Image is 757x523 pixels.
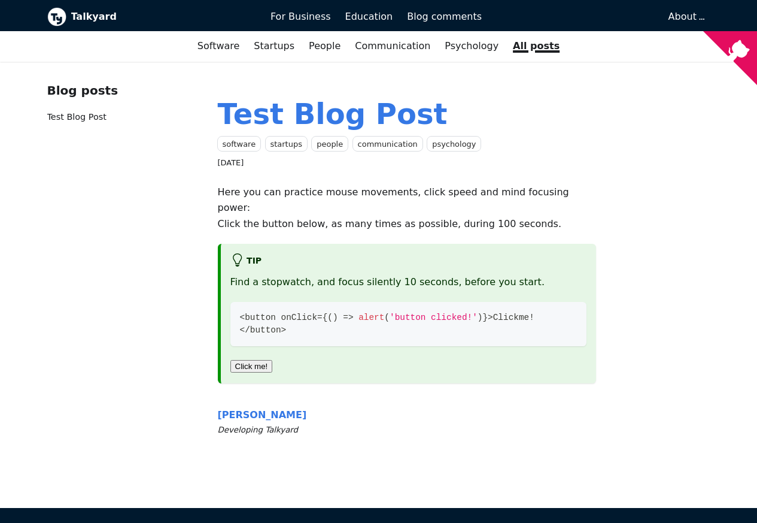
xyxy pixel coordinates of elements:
span: ( [384,313,390,322]
span: Click [493,313,519,322]
a: For Business [263,7,338,27]
a: Communication [348,36,437,56]
span: } [482,313,488,322]
a: Education [338,7,400,27]
a: software [217,136,262,152]
a: Startups [247,36,302,56]
span: ( [327,313,333,322]
a: Software [190,36,247,56]
span: { [323,313,328,322]
b: Talkyard [71,9,254,25]
nav: Blog recent posts navigation [47,81,199,134]
span: Education [345,11,393,22]
h5: tip [230,253,587,270]
span: button [250,325,281,335]
a: People [302,36,348,56]
span: < [240,325,245,335]
time: [DATE] [218,158,244,167]
span: = [317,313,323,322]
span: ! [529,313,534,322]
a: people [311,136,348,152]
span: ) [478,313,483,322]
span: > [281,325,287,335]
a: communication [352,136,423,152]
span: 'button clicked!' [390,313,478,322]
a: Psychology [437,36,506,56]
button: Click me! [230,360,273,373]
div: Blog posts [47,81,199,101]
a: Test Blog Post [47,112,107,122]
span: [PERSON_NAME] [218,409,307,421]
span: => [343,313,353,322]
p: Find a stopwatch, and focus silently 10 seconds, before you start. [230,274,587,290]
a: Test Blog Post [218,97,448,131]
span: button onClick [245,313,317,322]
span: Blog comments [407,11,482,22]
span: / [245,325,250,335]
img: Talkyard logo [47,7,66,26]
span: < [240,313,245,322]
a: All posts [506,36,567,56]
p: Here you can practice mouse movements, click speed and mind focusing power: Click the button belo... [218,185,597,232]
a: psychology [427,136,481,152]
small: Developing Talkyard [218,424,597,437]
span: ) [333,313,338,322]
span: alert [358,313,384,322]
a: Blog comments [400,7,489,27]
a: Talkyard logoTalkyard [47,7,254,26]
span: > [488,313,493,322]
a: About [668,11,703,22]
a: startups [265,136,308,152]
span: For Business [270,11,331,22]
span: me [519,313,529,322]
